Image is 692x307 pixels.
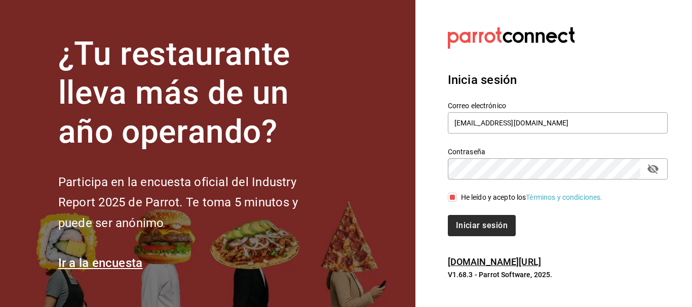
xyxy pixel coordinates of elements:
[448,215,516,236] button: Iniciar sesión
[448,102,668,109] label: Correo electrónico
[58,172,332,234] h2: Participa en la encuesta oficial del Industry Report 2025 de Parrot. Te toma 5 minutos y puede se...
[461,192,603,203] div: He leído y acepto los
[448,148,668,155] label: Contraseña
[58,35,332,151] h1: ¿Tu restaurante lleva más de un año operando?
[448,71,668,89] h3: Inicia sesión
[58,256,143,270] a: Ir a la encuesta
[644,160,662,178] button: passwordField
[448,112,668,134] input: Ingresa tu correo electrónico
[526,193,602,201] a: Términos y condiciones.
[448,270,668,280] p: V1.68.3 - Parrot Software, 2025.
[448,256,541,267] a: [DOMAIN_NAME][URL]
